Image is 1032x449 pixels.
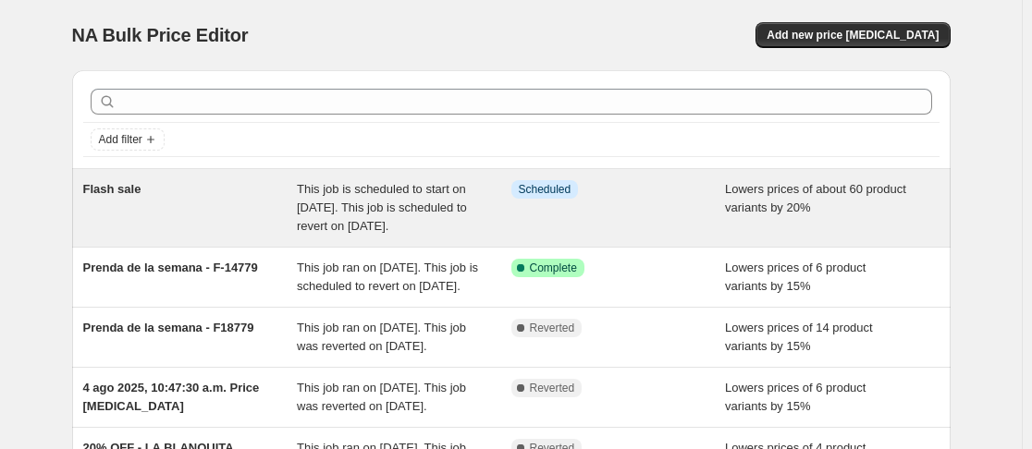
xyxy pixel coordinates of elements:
span: Complete [530,261,577,275]
span: Reverted [530,381,575,395]
span: Scheduled [519,182,571,197]
span: Add filter [99,132,142,147]
span: Lowers prices of 6 product variants by 15% [725,261,866,293]
span: Lowers prices of about 60 product variants by 20% [725,182,906,214]
span: Flash sale [83,182,141,196]
span: NA Bulk Price Editor [72,25,249,45]
span: This job ran on [DATE]. This job was reverted on [DATE]. [297,321,466,353]
span: Prenda de la semana - F18779 [83,321,254,334]
span: Lowers prices of 14 product variants by 15% [725,321,873,353]
button: Add new price [MEDICAL_DATA] [756,22,950,48]
span: This job ran on [DATE]. This job was reverted on [DATE]. [297,381,466,413]
button: Add filter [91,128,165,151]
span: Lowers prices of 6 product variants by 15% [725,381,866,413]
span: Reverted [530,321,575,335]
span: This job ran on [DATE]. This job is scheduled to revert on [DATE]. [297,261,478,293]
span: This job is scheduled to start on [DATE]. This job is scheduled to revert on [DATE]. [297,182,467,233]
span: 4 ago 2025, 10:47:30 a.m. Price [MEDICAL_DATA] [83,381,260,413]
span: Add new price [MEDICAL_DATA] [767,28,939,42]
span: Prenda de la semana - F-14779 [83,261,258,274]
